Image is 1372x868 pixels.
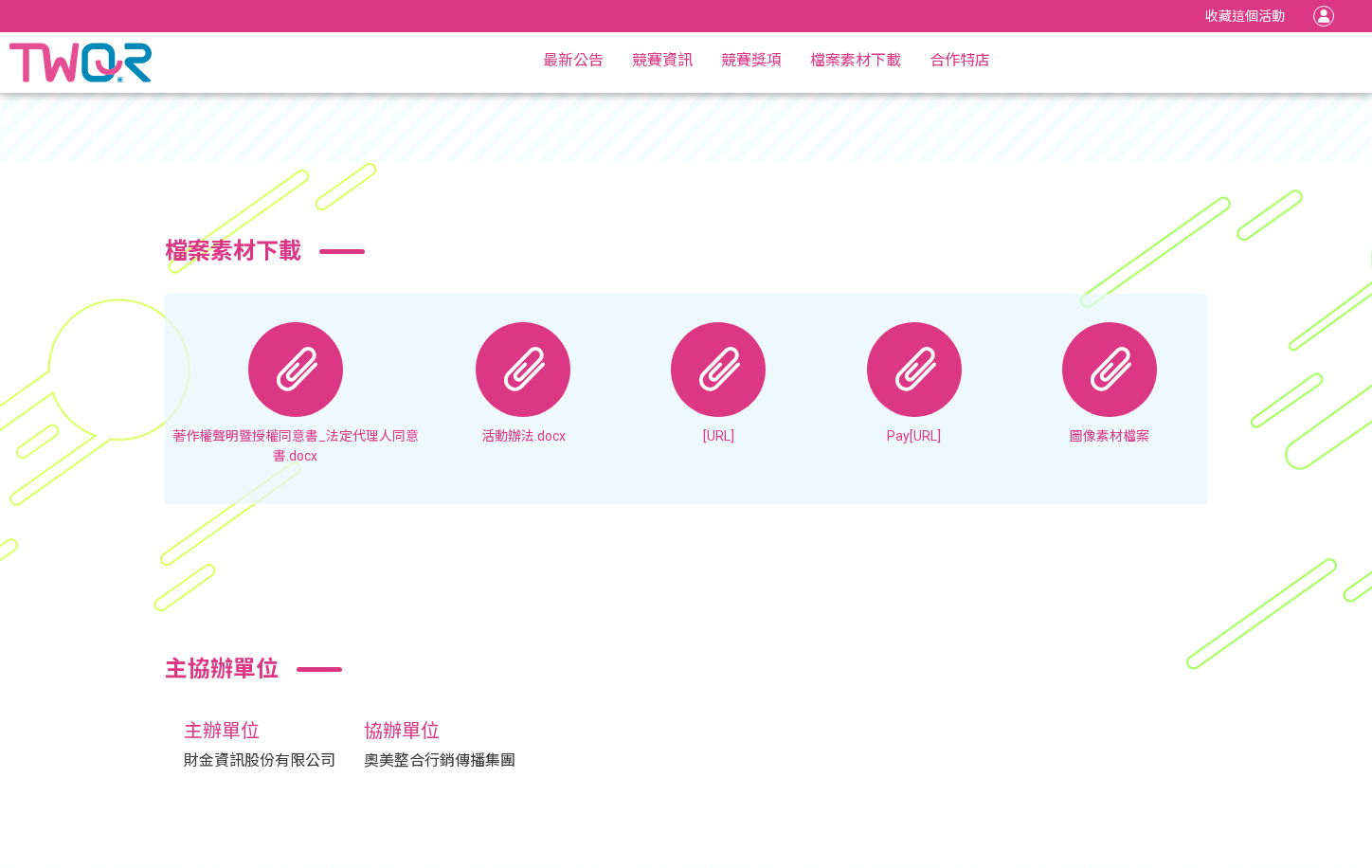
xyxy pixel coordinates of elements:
a: 最新公告 [543,51,604,69]
td: 協辦單位 [354,712,534,745]
img: Icon [867,322,962,417]
a: 競賽資訊 [632,51,693,69]
span: [URL] [703,428,734,443]
a: 著作權聲明暨授權同意書_法定代理人同意書.docx [165,426,425,466]
a: 活動辦法.docx [481,426,566,446]
span: 圖像素材檔案 [1070,428,1149,443]
a: 檔案素材下載 [810,51,901,69]
td: 奧美整合行銷傳播集團 [354,745,534,772]
span: Pay[URL] [887,428,941,443]
a: [URL] [703,426,734,446]
img: Icon [671,322,766,417]
td: 財金資訊股份有限公司 [174,745,354,772]
img: TWQR [9,37,152,88]
a: 圖像素材檔案 [1070,426,1149,446]
span: 活動辦法.docx [481,428,566,443]
td: 主辦單位 [174,712,354,745]
span: 收藏這個活動 [1205,9,1285,24]
a: Pay[URL] [887,426,941,446]
span: 主協辦單位 [165,656,279,683]
a: 合作特店 [930,51,990,69]
span: 著作權聲明暨授權同意書_法定代理人同意書.docx [172,428,419,463]
img: Icon [476,322,570,417]
a: 競賽獎項 [721,51,782,69]
span: 檔案素材下載 [165,238,301,265]
img: Icon [1062,322,1157,417]
img: Icon [248,322,343,417]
